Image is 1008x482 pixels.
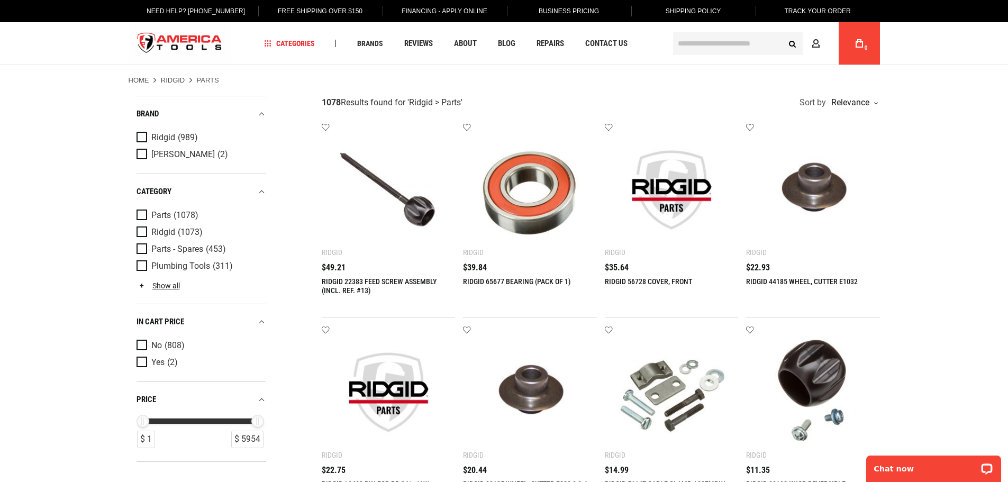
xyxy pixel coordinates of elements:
[151,261,210,271] span: Plumbing Tools
[129,76,149,85] a: Home
[615,134,728,247] img: RIDGID 56728 COVER, FRONT
[404,40,433,48] span: Reviews
[746,248,767,257] div: Ridgid
[585,40,628,48] span: Contact Us
[746,451,767,459] div: Ridgid
[151,358,165,367] span: Yes
[129,24,231,63] img: America Tools
[332,134,445,247] img: RIDGID 22383 FEED SCREW ASSEMBLY (INCL. REF. #13)
[463,248,484,257] div: Ridgid
[137,210,264,221] a: Parts (1078)
[800,98,826,107] span: Sort by
[332,336,445,449] img: RIDGID 19428 PIN FOR RP 241, JAW MOUNTING
[137,340,264,351] a: No (808)
[493,37,520,51] a: Blog
[474,336,586,449] img: RIDGID 33125 WHEEL, CUTTER F229 3 & 4 HD
[151,211,171,220] span: Parts
[757,336,869,449] img: RIDGID 33182 KNOB,REVERSIBLE
[161,76,185,85] a: Ridgid
[537,40,564,48] span: Repairs
[605,263,629,272] span: $35.64
[463,466,487,475] span: $20.44
[137,132,264,143] a: Ridgid (989)
[151,133,175,142] span: Ridgid
[615,336,728,449] img: RIDGID 56147 CABLE CLAMP ASSEMBLY
[137,260,264,272] a: Plumbing Tools (311)
[197,76,219,84] strong: Parts
[498,40,515,48] span: Blog
[167,358,178,367] span: (2)
[829,98,877,107] div: Relevance
[474,134,586,247] img: RIDGID 65677 BEARING (PACK OF 1)
[849,22,869,65] a: 0
[137,431,155,448] div: $ 1
[137,96,266,462] div: Product Filters
[137,226,264,238] a: Ridgid (1073)
[454,40,477,48] span: About
[605,277,692,286] a: RIDGID 56728 COVER, FRONT
[322,248,342,257] div: Ridgid
[322,263,346,272] span: $49.21
[259,37,320,51] a: Categories
[137,243,264,255] a: Parts - Spares (453)
[165,341,185,350] span: (808)
[859,449,1008,482] iframe: LiveChat chat widget
[666,7,721,15] span: Shipping Policy
[463,263,487,272] span: $39.84
[865,45,868,51] span: 0
[137,107,266,121] div: Brand
[129,24,231,63] a: store logo
[322,97,341,107] strong: 1078
[206,245,226,254] span: (453)
[137,281,180,290] a: Show all
[746,277,858,286] a: RIDGID 44185 WHEEL, CUTTER E1032
[151,228,175,237] span: Ridgid
[449,37,482,51] a: About
[137,393,266,407] div: price
[746,263,770,272] span: $22.93
[357,40,383,47] span: Brands
[174,211,198,220] span: (1078)
[178,133,198,142] span: (989)
[322,277,437,295] a: RIDGID 22383 FEED SCREW ASSEMBLY (INCL. REF. #13)
[580,37,632,51] a: Contact Us
[151,341,162,350] span: No
[322,466,346,475] span: $22.75
[463,277,571,286] a: RIDGID 65677 BEARING (PACK OF 1)
[463,451,484,459] div: Ridgid
[746,466,770,475] span: $11.35
[399,37,438,51] a: Reviews
[137,185,266,199] div: category
[137,357,264,368] a: Yes (2)
[532,37,569,51] a: Repairs
[213,262,233,271] span: (311)
[409,97,461,107] span: Ridgid > Parts
[605,466,629,475] span: $14.99
[264,40,315,47] span: Categories
[605,451,625,459] div: Ridgid
[137,315,266,329] div: In cart price
[352,37,388,51] a: Brands
[322,451,342,459] div: Ridgid
[322,97,462,108] div: Results found for ' '
[605,248,625,257] div: Ridgid
[178,228,203,237] span: (1073)
[783,33,803,53] button: Search
[757,134,869,247] img: RIDGID 44185 WHEEL, CUTTER E1032
[151,150,215,159] span: [PERSON_NAME]
[231,431,264,448] div: $ 5954
[137,149,264,160] a: [PERSON_NAME] (2)
[217,150,228,159] span: (2)
[151,244,203,254] span: Parts - Spares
